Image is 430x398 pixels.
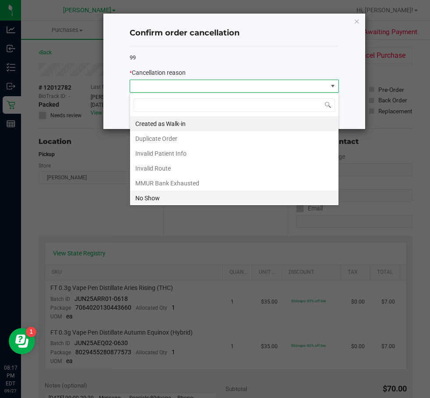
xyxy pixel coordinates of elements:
li: Duplicate Order [130,131,338,146]
span: Cancellation reason [132,69,186,76]
li: Invalid Patient Info [130,146,338,161]
li: No Show [130,191,338,206]
button: Close [354,16,360,26]
span: 99 [130,54,136,61]
li: Created as Walk-in [130,116,338,131]
iframe: Resource center unread badge [26,327,36,337]
li: Invalid Route [130,161,338,176]
li: MMUR Bank Exhausted [130,176,338,191]
h4: Confirm order cancellation [130,28,339,39]
iframe: Resource center [9,328,35,354]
